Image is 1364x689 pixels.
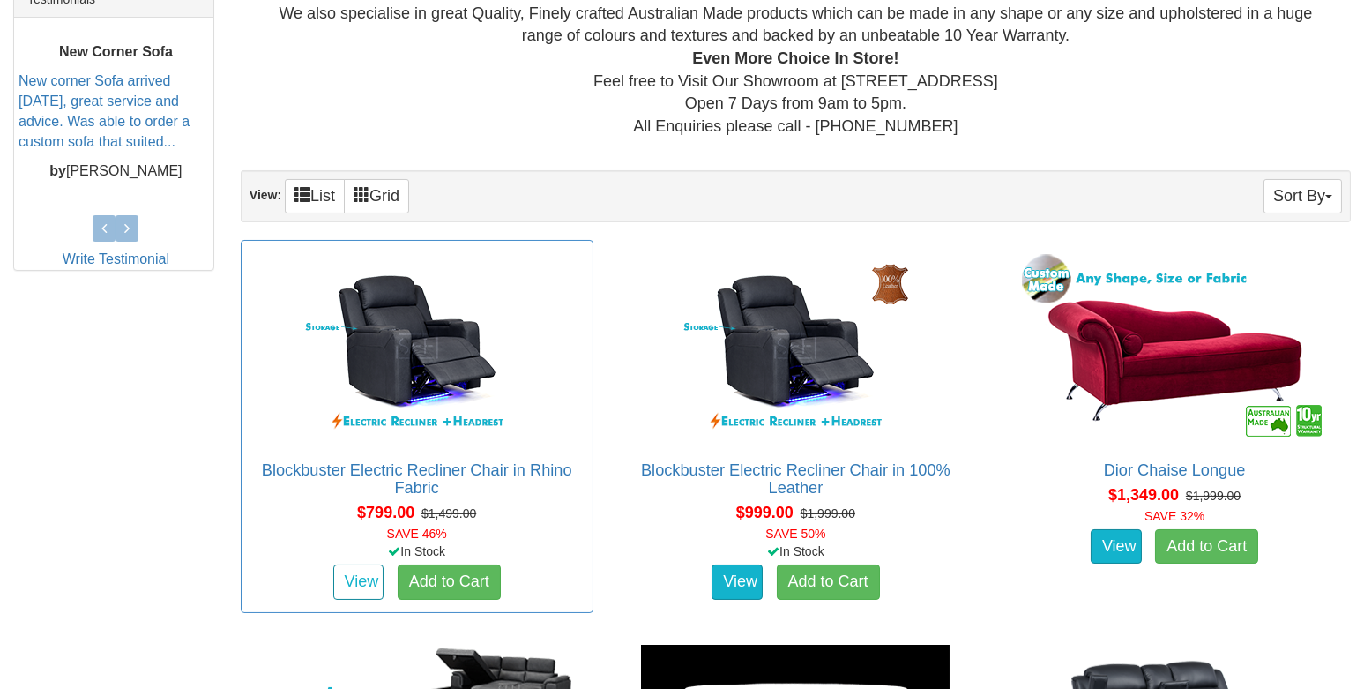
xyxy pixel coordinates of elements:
b: Even More Choice In Store! [692,49,898,67]
span: $999.00 [736,504,794,521]
button: Sort By [1263,179,1342,213]
a: View [1091,529,1142,565]
b: New Corner Sofa [59,45,173,60]
div: In Stock [616,543,976,560]
span: $1,349.00 [1108,486,1179,504]
img: Blockbuster Electric Recliner Chair in 100% Leather [637,250,954,444]
a: Add to Cart [398,565,501,600]
a: Write Testimonial [63,251,169,266]
p: [PERSON_NAME] [19,161,213,182]
font: SAVE 50% [765,527,825,541]
font: SAVE 46% [387,527,447,541]
font: SAVE 32% [1144,509,1204,523]
a: Blockbuster Electric Recliner Chair in Rhino Fabric [262,461,572,497]
a: Dior Chaise Longue [1104,461,1246,479]
strong: View: [250,188,281,202]
del: $1,999.00 [1186,489,1241,503]
a: Add to Cart [1155,529,1258,565]
a: New corner Sofa arrived [DATE], great service and advice. Was able to order a custom sofa that su... [19,74,190,150]
b: by [49,163,66,178]
a: Grid [344,179,409,213]
img: Blockbuster Electric Recliner Chair in Rhino Fabric [258,250,576,444]
a: View [333,565,384,600]
span: $799.00 [357,504,414,521]
img: Dior Chaise Longue [1016,250,1333,444]
a: Add to Cart [777,565,880,600]
del: $1,499.00 [421,506,476,520]
div: In Stock [237,543,597,560]
a: View [712,565,763,600]
a: Blockbuster Electric Recliner Chair in 100% Leather [641,461,950,497]
a: List [285,179,345,213]
del: $1,999.00 [801,506,855,520]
